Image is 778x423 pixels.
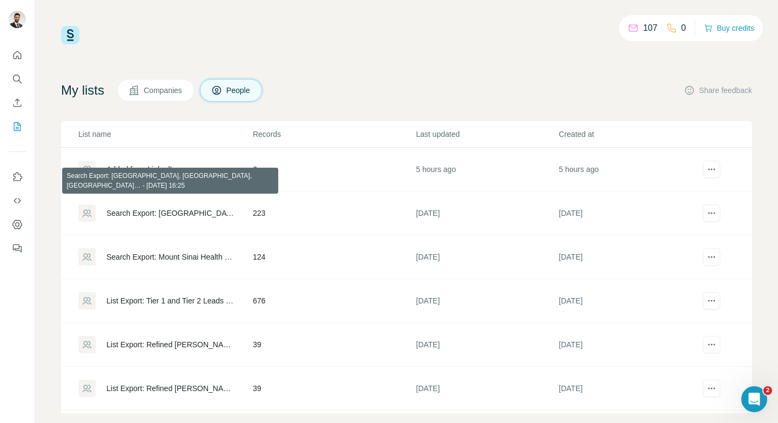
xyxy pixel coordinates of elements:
button: Share feedback [684,85,752,96]
button: Use Surfe API [9,191,26,210]
td: [DATE] [558,235,701,279]
div: List Export: Refined [PERSON_NAME] Contacts - [DATE] 21:09 [106,339,234,350]
button: actions [703,292,720,309]
td: 223 [252,191,415,235]
td: 6 [252,148,415,191]
div: List Export: Refined [PERSON_NAME] Contacts - [DATE] 21:08 [106,383,234,394]
button: My lists [9,117,26,136]
td: [DATE] [558,367,701,411]
div: List Export: Tier 1 and Tier 2 Leads - [DATE] 22:41 [106,295,234,306]
h4: My lists [61,82,104,99]
button: Buy credits [704,21,754,36]
td: [DATE] [558,191,701,235]
td: 5 hours ago [415,148,558,191]
td: [DATE] [558,279,701,323]
td: [DATE] [415,191,558,235]
button: Dashboard [9,215,26,234]
td: [DATE] [415,279,558,323]
span: Companies [144,85,183,96]
td: [DATE] [415,235,558,279]
p: Last updated [416,129,558,140]
button: Search [9,69,26,89]
button: actions [703,336,720,353]
span: People [226,85,251,96]
div: Search Export: Mount Sinai Health System, [GEOGRAPHIC_DATA], [US_STATE] Medicine, AdventHealth,… ... [106,252,234,262]
button: Feedback [9,239,26,258]
p: 107 [643,22,658,35]
button: actions [703,380,720,397]
span: 2 [763,386,772,395]
p: Created at [559,129,700,140]
div: Search Export: [GEOGRAPHIC_DATA], [GEOGRAPHIC_DATA], [GEOGRAPHIC_DATA]… - [DATE] 16:25 [106,208,234,219]
img: Avatar [9,11,26,28]
td: 5 hours ago [558,148,701,191]
td: [DATE] [415,323,558,367]
td: 676 [252,279,415,323]
iframe: Intercom live chat [741,386,767,412]
button: Use Surfe on LinkedIn [9,167,26,187]
p: Records [253,129,415,140]
td: 39 [252,367,415,411]
button: Enrich CSV [9,93,26,113]
button: Quick start [9,45,26,65]
td: 124 [252,235,415,279]
button: actions [703,248,720,266]
button: actions [703,204,720,222]
td: 39 [252,323,415,367]
button: actions [703,161,720,178]
img: Surfe Logo [61,26,79,44]
div: Added from LinkedIn [106,164,176,175]
p: List name [78,129,252,140]
p: 0 [681,22,686,35]
td: [DATE] [558,323,701,367]
td: [DATE] [415,367,558,411]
